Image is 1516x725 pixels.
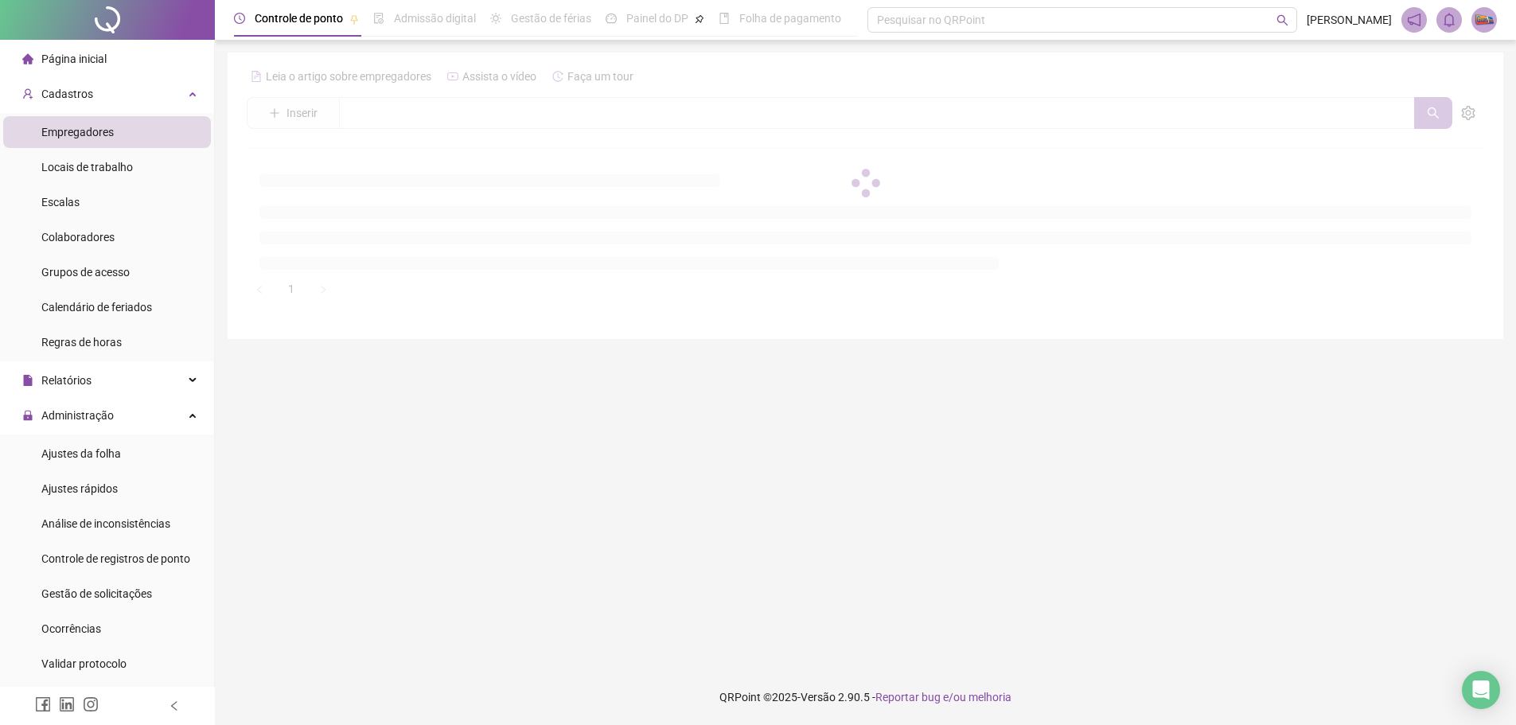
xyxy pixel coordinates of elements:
[41,374,92,387] span: Relatórios
[606,13,617,24] span: dashboard
[41,231,115,244] span: Colaboradores
[41,409,114,422] span: Administração
[41,126,114,138] span: Empregadores
[373,13,384,24] span: file-done
[41,482,118,495] span: Ajustes rápidos
[255,12,343,25] span: Controle de ponto
[1472,8,1496,32] img: 75773
[41,301,152,314] span: Calendário de feriados
[801,691,836,704] span: Versão
[695,14,704,24] span: pushpin
[490,13,501,24] span: sun
[41,622,101,635] span: Ocorrências
[234,13,245,24] span: clock-circle
[41,161,133,173] span: Locais de trabalho
[41,196,80,209] span: Escalas
[626,12,688,25] span: Painel do DP
[22,88,33,99] span: user-add
[41,587,152,600] span: Gestão de solicitações
[394,12,476,25] span: Admissão digital
[83,696,99,712] span: instagram
[719,13,730,24] span: book
[41,657,127,670] span: Validar protocolo
[511,12,591,25] span: Gestão de férias
[41,447,121,460] span: Ajustes da folha
[1462,671,1500,709] div: Open Intercom Messenger
[41,336,122,349] span: Regras de horas
[1442,13,1456,27] span: bell
[349,14,359,24] span: pushpin
[35,696,51,712] span: facebook
[739,12,841,25] span: Folha de pagamento
[59,696,75,712] span: linkedin
[41,88,93,100] span: Cadastros
[875,691,1011,704] span: Reportar bug e/ou melhoria
[41,552,190,565] span: Controle de registros de ponto
[22,53,33,64] span: home
[41,266,130,279] span: Grupos de acesso
[22,410,33,421] span: lock
[1276,14,1288,26] span: search
[41,53,107,65] span: Página inicial
[169,700,180,711] span: left
[1407,13,1421,27] span: notification
[41,517,170,530] span: Análise de inconsistências
[1307,11,1392,29] span: [PERSON_NAME]
[215,669,1516,725] footer: QRPoint © 2025 - 2.90.5 -
[22,375,33,386] span: file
